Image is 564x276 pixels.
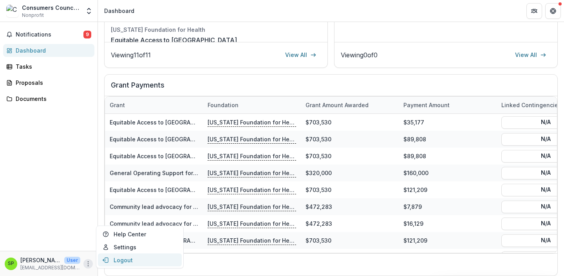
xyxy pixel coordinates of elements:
span: Notifications [16,31,83,38]
p: Viewing 0 of 0 [341,50,378,60]
div: Tasks [16,62,88,71]
div: $703,530 [301,148,399,165]
div: $121,209 [399,181,497,198]
span: Nonprofit [22,12,44,19]
p: [PERSON_NAME] [20,256,61,264]
div: Foundation [203,97,301,113]
button: Get Help [545,3,561,19]
a: Community lead advocacy for equitable access to essential home energy [110,203,312,210]
div: Proposals [16,79,88,87]
p: [US_STATE] Foundation for Health [208,152,296,160]
div: Dashboard [104,7,134,15]
a: View All [280,49,321,61]
div: $320,000 [301,165,399,181]
div: $703,530 [301,181,399,198]
div: Grant amount awarded [301,101,373,109]
div: Grant [105,97,203,113]
div: $320,000 [301,249,399,266]
p: [US_STATE] Foundation for Health [208,219,296,228]
p: [EMAIL_ADDRESS][DOMAIN_NAME] [20,264,80,271]
a: View All [510,49,551,61]
p: [US_STATE] Foundation for Health [208,168,296,177]
p: [US_STATE] Foundation for Health [208,118,296,126]
a: Equitable Access to [GEOGRAPHIC_DATA] [110,153,221,159]
p: [US_STATE] Foundation for Health [208,202,296,211]
a: Community lead advocacy for equitable access to essential home energy [110,220,312,227]
img: Consumers Council of Mo Inc. [6,5,19,17]
p: Viewing 53 payments [111,260,551,269]
div: Documents [16,95,88,103]
div: $121,209 [399,232,497,249]
div: Payment Amount [399,101,454,109]
h2: Grant Payments [111,81,551,96]
a: Equitable Access to [GEOGRAPHIC_DATA] [110,119,221,126]
div: $160,000 [399,165,497,181]
div: Payment Amount [399,97,497,113]
a: Tasks [3,60,94,73]
span: 9 [83,31,91,38]
div: $89,808 [399,148,497,165]
div: Consumers Council of Mo Inc. [22,4,80,12]
div: $7,879 [399,198,497,215]
div: $89,808 [399,131,497,148]
p: [US_STATE] Foundation for Health [208,135,296,143]
div: Grant amount awarded [301,97,399,113]
p: [US_STATE] Foundation for Health [208,185,296,194]
a: Equitable Access to [GEOGRAPHIC_DATA] [110,186,221,193]
button: Partners [526,3,542,19]
div: $703,530 [301,114,399,131]
div: $16,129 [399,215,497,232]
p: User [64,257,80,264]
div: Sandra Padgett [8,261,14,266]
button: More [83,259,93,269]
div: Dashboard [16,46,88,55]
div: Foundation [203,101,243,109]
div: $472,283 [301,215,399,232]
a: Documents [3,92,94,105]
div: $703,530 [301,131,399,148]
button: Open entity switcher [83,3,94,19]
nav: breadcrumb [101,5,137,16]
a: Proposals [3,76,94,89]
a: General Operating Support for Advocacy and Community Engagement for Affordable Utilities [110,170,364,176]
a: Dashboard [3,44,94,57]
p: Viewing 11 of 11 [111,50,151,60]
div: $160,000 [399,249,497,266]
a: Equitable Access to [GEOGRAPHIC_DATA] [110,136,221,143]
div: $703,530 [301,232,399,249]
div: $35,177 [399,114,497,131]
p: [US_STATE] Foundation for Health [208,236,296,245]
a: Equitable Access to [GEOGRAPHIC_DATA] [111,35,237,45]
button: Notifications9 [3,28,94,41]
div: Grant [105,101,130,109]
div: $472,283 [301,198,399,215]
